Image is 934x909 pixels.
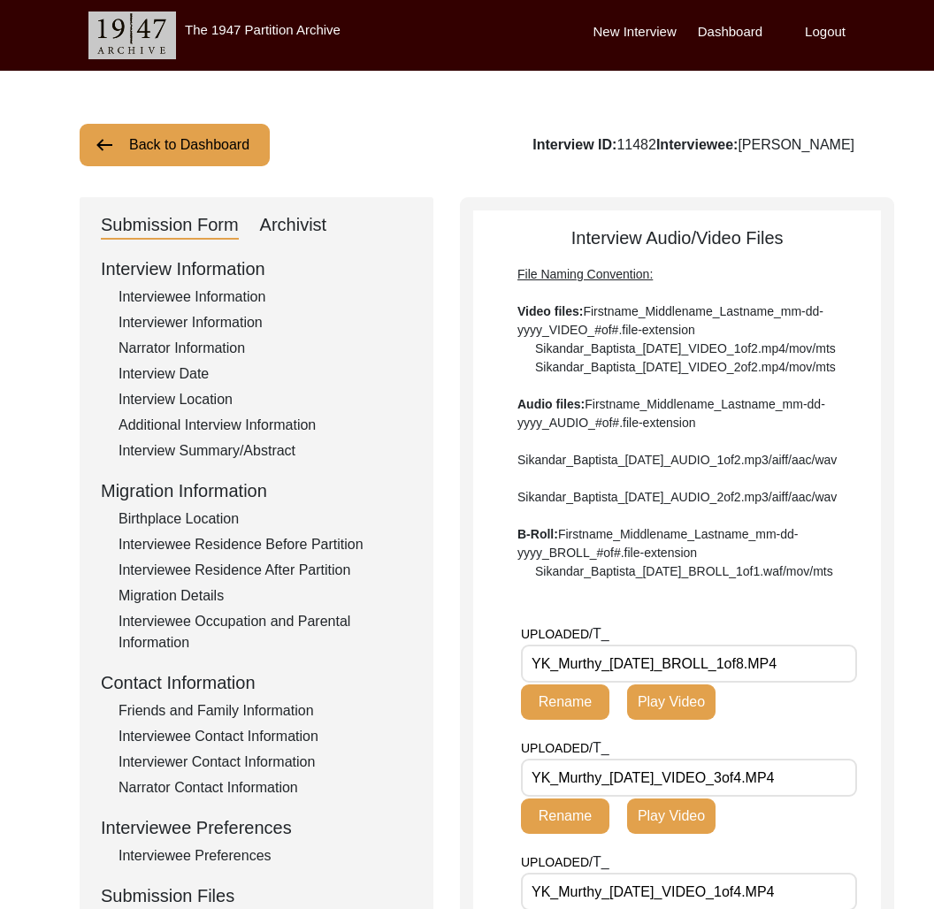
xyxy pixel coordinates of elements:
b: Interview ID: [532,137,616,152]
div: Interviewee Residence Before Partition [119,534,412,555]
b: B-Roll: [517,527,558,541]
div: Narrator Contact Information [119,777,412,798]
label: Dashboard [698,22,762,42]
div: Interviewee Occupation and Parental Information [119,611,412,653]
div: Migration Information [101,477,412,504]
div: Birthplace Location [119,508,412,530]
div: Additional Interview Information [119,415,412,436]
button: Back to Dashboard [80,124,270,166]
b: Audio files: [517,397,585,411]
div: Contact Information [101,669,412,696]
div: 11482 [PERSON_NAME] [532,134,854,156]
span: UPLOADED/ [521,741,593,755]
div: Interview Audio/Video Files [473,225,881,581]
div: Interview Date [119,363,412,385]
span: UPLOADED/ [521,627,593,641]
div: Interview Location [119,389,412,410]
div: Friends and Family Information [119,700,412,722]
div: Interviewee Preferences [101,814,412,841]
div: Interviewee Residence After Partition [119,560,412,581]
div: Submission Form [101,211,239,240]
div: Interviewer Information [119,312,412,333]
label: New Interview [593,22,677,42]
div: Interviewee Information [119,286,412,308]
div: Interview Summary/Abstract [119,440,412,462]
div: Archivist [260,211,327,240]
div: Interviewee Contact Information [119,726,412,747]
span: UPLOADED/ [521,855,593,869]
button: Rename [521,684,609,720]
img: arrow-left.png [94,134,115,156]
img: header-logo.png [88,11,176,59]
div: Narrator Information [119,338,412,359]
div: Interviewee Preferences [119,845,412,867]
b: Interviewee: [656,137,738,152]
span: T_ [593,854,609,869]
button: Play Video [627,684,716,720]
div: Migration Details [119,585,412,607]
button: Rename [521,798,609,834]
div: Interviewer Contact Information [119,752,412,773]
div: Firstname_Middlename_Lastname_mm-dd-yyyy_VIDEO_#of#.file-extension Sikandar_Baptista_[DATE]_VIDEO... [517,265,837,581]
span: T_ [593,740,609,755]
label: Logout [805,22,846,42]
div: Submission Files [101,882,412,909]
button: Play Video [627,798,716,834]
span: File Naming Convention: [517,267,653,281]
div: Interview Information [101,256,412,282]
label: The 1947 Partition Archive [185,22,341,37]
b: Video files: [517,304,583,318]
span: T_ [593,626,609,641]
